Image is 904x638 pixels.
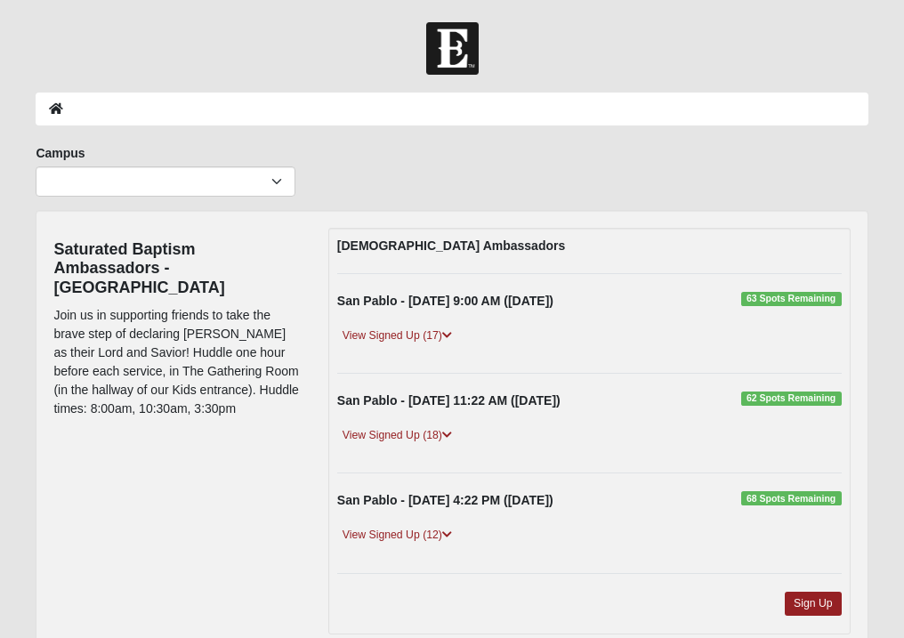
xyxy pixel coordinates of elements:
strong: [DEMOGRAPHIC_DATA] Ambassadors [337,238,565,253]
span: 68 Spots Remaining [741,491,842,505]
span: 62 Spots Remaining [741,392,842,406]
img: Church of Eleven22 Logo [426,22,479,75]
p: Join us in supporting friends to take the brave step of declaring [PERSON_NAME] as their Lord and... [53,306,301,418]
a: View Signed Up (12) [337,526,457,545]
strong: San Pablo - [DATE] 9:00 AM ([DATE]) [337,294,553,308]
strong: San Pablo - [DATE] 11:22 AM ([DATE]) [337,393,561,408]
strong: San Pablo - [DATE] 4:22 PM ([DATE]) [337,493,553,507]
label: Campus [36,144,85,162]
a: Sign Up [785,592,842,616]
a: View Signed Up (18) [337,426,457,445]
span: 63 Spots Remaining [741,292,842,306]
h4: Saturated Baptism Ambassadors - [GEOGRAPHIC_DATA] [53,240,301,298]
a: View Signed Up (17) [337,327,457,345]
